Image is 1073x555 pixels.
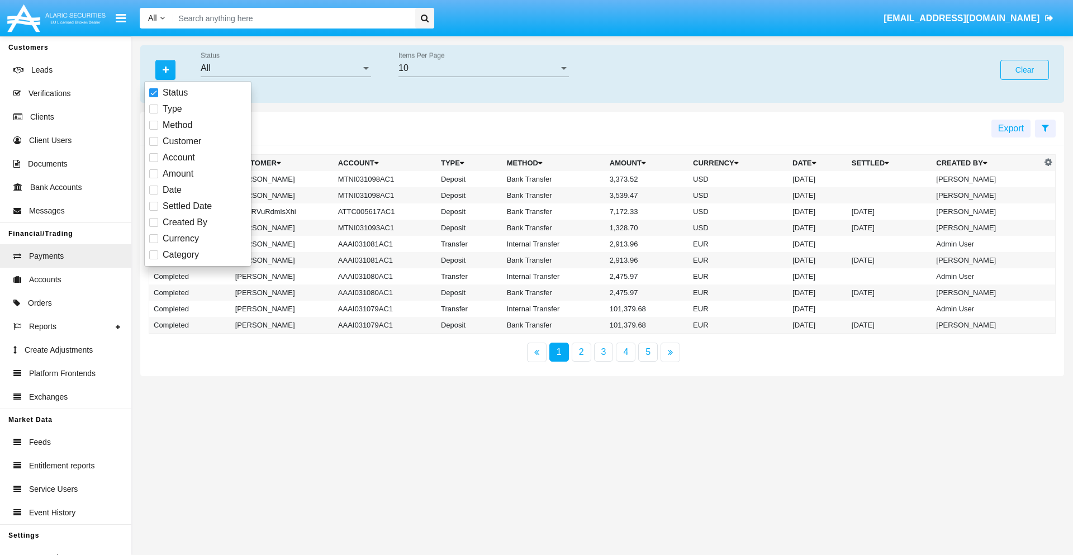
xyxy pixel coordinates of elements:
[334,203,436,220] td: ATTC005617AC1
[334,171,436,187] td: MTNI031098AC1
[163,216,207,229] span: Created By
[502,301,605,317] td: Internal Transfer
[231,155,334,172] th: Customer
[932,268,1041,284] td: Admin User
[605,187,689,203] td: 3,539.47
[689,317,788,334] td: EUR
[847,317,932,334] td: [DATE]
[398,63,409,73] span: 10
[436,252,502,268] td: Deposit
[991,120,1031,137] button: Export
[689,220,788,236] td: USD
[932,220,1041,236] td: [PERSON_NAME]
[29,205,65,217] span: Messages
[163,248,199,262] span: Category
[436,171,502,187] td: Deposit
[436,155,502,172] th: Type
[689,268,788,284] td: EUR
[788,268,847,284] td: [DATE]
[638,343,658,362] a: 5
[231,220,334,236] td: [PERSON_NAME]
[148,13,157,22] span: All
[231,317,334,334] td: [PERSON_NAME]
[605,252,689,268] td: 2,913.96
[334,252,436,268] td: AAAI031081AC1
[605,220,689,236] td: 1,328.70
[605,317,689,334] td: 101,379.68
[149,268,231,284] td: Completed
[334,268,436,284] td: AAAI031080AC1
[502,284,605,301] td: Bank Transfer
[502,220,605,236] td: Bank Transfer
[502,317,605,334] td: Bank Transfer
[605,155,689,172] th: Amount
[163,86,188,99] span: Status
[689,284,788,301] td: EUR
[594,343,614,362] a: 3
[847,155,932,172] th: Settled
[932,203,1041,220] td: [PERSON_NAME]
[932,301,1041,317] td: Admin User
[163,151,195,164] span: Account
[788,252,847,268] td: [DATE]
[884,13,1039,23] span: [EMAIL_ADDRESS][DOMAIN_NAME]
[847,252,932,268] td: [DATE]
[334,284,436,301] td: AAAI031080AC1
[163,102,182,116] span: Type
[436,203,502,220] td: Deposit
[605,284,689,301] td: 2,475.97
[334,187,436,203] td: MTNI031098AC1
[231,236,334,252] td: [PERSON_NAME]
[201,63,211,73] span: All
[932,187,1041,203] td: [PERSON_NAME]
[163,232,199,245] span: Currency
[334,317,436,334] td: AAAI031079AC1
[29,368,96,380] span: Platform Frontends
[689,236,788,252] td: EUR
[436,301,502,317] td: Transfer
[932,171,1041,187] td: [PERSON_NAME]
[605,203,689,220] td: 7,172.33
[502,203,605,220] td: Bank Transfer
[231,187,334,203] td: [PERSON_NAME]
[231,284,334,301] td: [PERSON_NAME]
[163,118,192,132] span: Method
[334,155,436,172] th: Account
[334,220,436,236] td: MTNI031093AC1
[31,64,53,76] span: Leads
[847,220,932,236] td: [DATE]
[502,252,605,268] td: Bank Transfer
[436,236,502,252] td: Transfer
[436,284,502,301] td: Deposit
[788,284,847,301] td: [DATE]
[1000,60,1049,80] button: Clear
[689,171,788,187] td: USD
[231,203,334,220] td: soJSRVuRdmlsXhi
[29,135,72,146] span: Client Users
[689,252,788,268] td: EUR
[788,171,847,187] td: [DATE]
[149,301,231,317] td: Completed
[30,111,54,123] span: Clients
[163,167,193,181] span: Amount
[163,183,182,197] span: Date
[231,171,334,187] td: [PERSON_NAME]
[932,284,1041,301] td: [PERSON_NAME]
[689,155,788,172] th: Currency
[572,343,591,362] a: 2
[788,317,847,334] td: [DATE]
[29,321,56,333] span: Reports
[436,317,502,334] td: Deposit
[25,344,93,356] span: Create Adjustments
[436,268,502,284] td: Transfer
[30,182,82,193] span: Bank Accounts
[689,187,788,203] td: USD
[29,391,68,403] span: Exchanges
[605,171,689,187] td: 3,373.52
[605,236,689,252] td: 2,913.96
[6,2,107,35] img: Logo image
[605,301,689,317] td: 101,379.68
[29,88,70,99] span: Verifications
[29,483,78,495] span: Service Users
[334,301,436,317] td: AAAI031079AC1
